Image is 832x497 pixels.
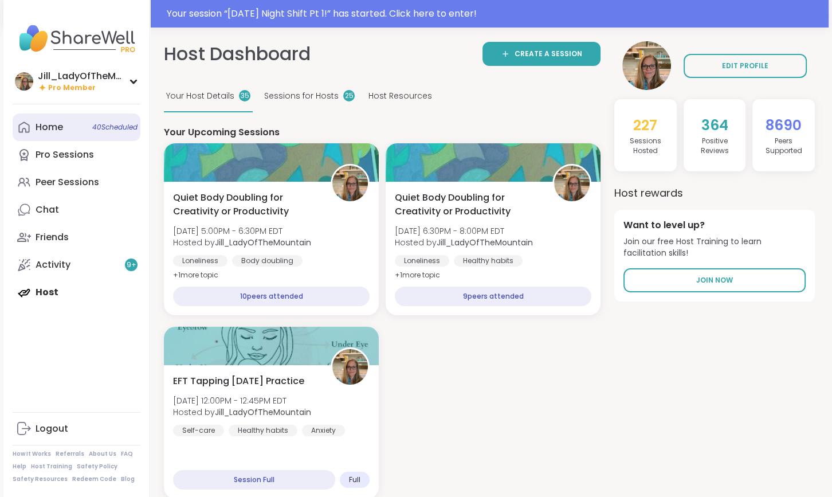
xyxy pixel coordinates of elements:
[173,237,311,248] span: Hosted by
[515,49,582,59] span: Create a session
[622,41,671,90] img: Jill_LadyOfTheMountain
[437,237,533,248] b: Jill_LadyOfTheMountain
[92,123,138,132] span: 40 Scheduled
[368,90,432,102] span: Host Resources
[554,166,590,201] img: Jill_LadyOfTheMountain
[13,224,140,251] a: Friends
[395,225,533,237] span: [DATE] 6:30PM - 8:00PM EDT
[332,349,368,385] img: Jill_LadyOfTheMountain
[77,463,117,471] a: Safety Policy
[164,126,601,139] h4: Your Upcoming Sessions
[633,115,657,135] span: 227
[229,425,297,436] div: Healthy habits
[757,136,810,156] h4: Peers Supported
[766,115,802,135] span: 8690
[173,225,311,237] span: [DATE] 5:00PM - 6:30PM EDT
[623,219,806,232] h4: Want to level up?
[36,176,99,189] div: Peer Sessions
[56,450,84,458] a: Referrals
[623,268,806,292] a: Join Now
[36,422,68,435] div: Logout
[89,450,116,458] a: About Us
[166,90,234,102] span: Your Host Details
[173,425,224,436] div: Self-care
[349,475,360,484] span: Full
[173,395,311,406] span: [DATE] 12:00PM - 12:45PM EDT
[13,141,140,169] a: Pro Sessions
[36,231,69,244] div: Friends
[121,475,135,483] a: Blog
[13,463,26,471] a: Help
[15,72,33,91] img: Jill_LadyOfTheMountain
[173,191,318,218] span: Quiet Body Doubling for Creativity or Productivity
[264,90,339,102] span: Sessions for Hosts
[623,236,806,259] span: Join our free Host Training to learn facilitation skills!
[36,148,94,161] div: Pro Sessions
[696,275,733,285] span: Join Now
[684,54,807,78] a: EDIT PROFILE
[48,83,96,93] span: Pro Member
[173,470,335,490] div: Session Full
[13,415,140,443] a: Logout
[13,18,140,58] img: ShareWell Nav Logo
[13,450,51,458] a: How It Works
[395,191,540,218] span: Quiet Body Doubling for Creativity or Productivity
[31,463,72,471] a: Host Training
[239,90,250,101] div: 35
[701,115,728,135] span: 364
[173,287,370,306] div: 10 peers attended
[13,251,140,279] a: Activity9+
[332,166,368,201] img: Jill_LadyOfTheMountain
[343,90,355,101] div: 25
[36,259,70,271] div: Activity
[36,121,63,134] div: Home
[173,374,304,388] span: EFT Tapping [DATE] Practice
[121,450,133,458] a: FAQ
[722,61,768,71] span: EDIT PROFILE
[454,255,523,267] div: Healthy habits
[215,406,311,418] b: Jill_LadyOfTheMountain
[127,260,136,270] span: 9 +
[302,425,345,436] div: Anxiety
[13,169,140,196] a: Peer Sessions
[232,255,303,267] div: Body doubling
[167,7,822,21] div: Your session “ [DATE] Night Shift Pt 1! ” has started. Click here to enter!
[72,475,116,483] a: Redeem Code
[13,196,140,224] a: Chat
[38,70,124,83] div: Jill_LadyOfTheMountain
[395,255,449,267] div: Loneliness
[395,287,591,306] div: 9 peers attended
[688,136,741,156] h4: Positive Review s
[482,42,601,66] a: Create a session
[164,41,311,67] h1: Host Dashboard
[614,185,815,201] h3: Host rewards
[215,237,311,248] b: Jill_LadyOfTheMountain
[173,255,227,267] div: Loneliness
[173,406,311,418] span: Hosted by
[13,475,68,483] a: Safety Resources
[395,237,533,248] span: Hosted by
[36,204,59,216] div: Chat
[13,114,140,141] a: Home40Scheduled
[619,136,672,156] h4: Sessions Hosted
